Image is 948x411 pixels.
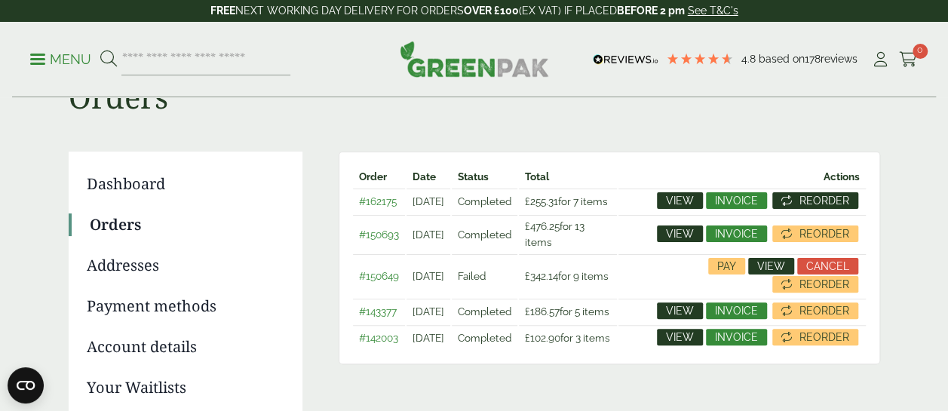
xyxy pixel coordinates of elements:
[772,192,858,209] a: Reorder
[413,270,444,282] time: [DATE]
[8,367,44,403] button: Open CMP widget
[87,295,281,317] a: Payment methods
[797,258,858,275] a: Cancel
[413,229,444,241] time: [DATE]
[525,170,549,182] span: Total
[805,53,821,65] span: 178
[525,195,558,207] span: 255.31
[706,329,767,345] a: Invoice
[30,51,91,66] a: Menu
[413,195,444,207] time: [DATE]
[799,195,849,206] span: Reorder
[666,305,694,316] span: View
[871,52,890,67] i: My Account
[657,329,703,345] a: View
[525,220,560,232] span: 476.25
[899,48,918,71] a: 0
[708,258,745,275] a: Pay
[359,229,399,241] a: #150693
[87,376,281,399] a: Your Waitlists
[799,229,849,239] span: Reorder
[899,52,918,67] i: Cart
[666,332,694,342] span: View
[452,189,517,213] td: Completed
[715,332,758,342] span: Invoice
[772,302,858,319] a: Reorder
[87,336,281,358] a: Account details
[666,229,694,239] span: View
[400,41,549,77] img: GreenPak Supplies
[519,299,618,324] td: for 5 items
[525,270,530,282] span: £
[799,332,849,342] span: Reorder
[666,195,694,206] span: View
[688,5,738,17] a: See T&C's
[359,270,399,282] a: #150649
[359,332,398,344] a: #142003
[359,305,397,317] a: #143377
[806,261,849,271] span: Cancel
[759,53,805,65] span: Based on
[452,254,517,297] td: Failed
[799,305,849,316] span: Reorder
[90,213,281,236] a: Orders
[913,44,928,59] span: 0
[706,225,767,242] a: Invoice
[525,332,530,344] span: £
[413,170,436,182] span: Date
[821,53,857,65] span: reviews
[772,225,858,242] a: Reorder
[452,325,517,350] td: Completed
[519,325,618,350] td: for 3 items
[359,195,397,207] a: #162175
[525,220,530,232] span: £
[464,5,519,17] strong: OVER £100
[525,332,560,344] span: 102.90
[772,276,858,293] a: Reorder
[452,299,517,324] td: Completed
[519,215,618,253] td: for 13 items
[772,329,858,345] a: Reorder
[799,279,849,290] span: Reorder
[87,173,281,195] a: Dashboard
[706,192,767,209] a: Invoice
[715,195,758,206] span: Invoice
[413,332,444,344] time: [DATE]
[458,170,489,182] span: Status
[824,170,860,182] span: Actions
[717,261,736,271] span: Pay
[657,302,703,319] a: View
[715,305,758,316] span: Invoice
[706,302,767,319] a: Invoice
[715,229,758,239] span: Invoice
[69,31,880,115] h1: Orders
[757,261,785,271] span: View
[657,225,703,242] a: View
[617,5,685,17] strong: BEFORE 2 pm
[741,53,759,65] span: 4.8
[87,254,281,277] a: Addresses
[452,215,517,253] td: Completed
[30,51,91,69] p: Menu
[519,189,618,213] td: for 7 items
[525,270,558,282] span: 342.14
[525,305,530,317] span: £
[210,5,235,17] strong: FREE
[413,305,444,317] time: [DATE]
[525,305,560,317] span: 186.57
[359,170,387,182] span: Order
[666,52,734,66] div: 4.78 Stars
[525,195,530,207] span: £
[593,54,658,65] img: REVIEWS.io
[748,258,794,275] a: View
[657,192,703,209] a: View
[519,254,618,297] td: for 9 items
